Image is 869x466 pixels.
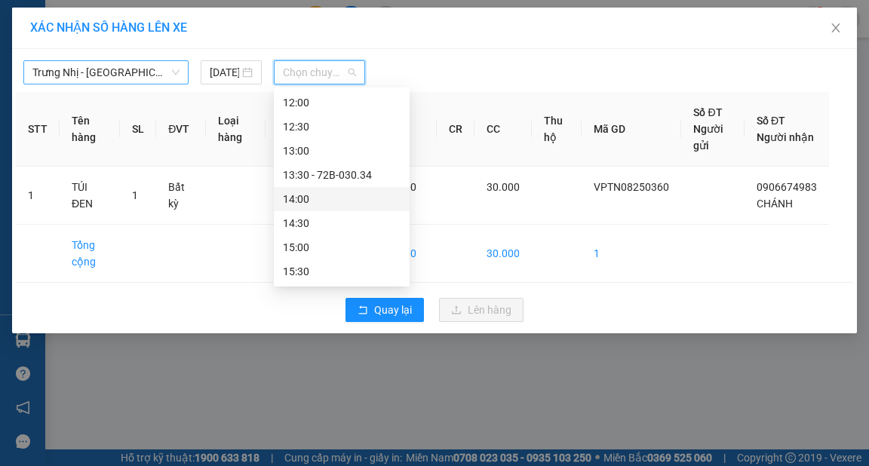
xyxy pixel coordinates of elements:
[16,92,60,167] th: STT
[757,198,793,210] span: CHÁNH
[106,101,118,117] span: C :
[283,94,401,111] div: 12:00
[13,14,36,30] span: Gửi:
[60,225,120,283] td: Tổng cộng
[757,181,817,193] span: 0906674983
[283,143,401,159] div: 13:00
[108,49,213,67] div: CHÁNH
[693,106,722,118] span: Số ĐT
[156,92,205,167] th: ĐVT
[358,305,368,317] span: rollback
[582,92,681,167] th: Mã GD
[345,298,424,322] button: rollbackQuay lại
[30,20,187,35] span: XÁC NHẬN SỐ HÀNG LÊN XE
[120,92,156,167] th: SL
[32,61,180,84] span: Trưng Nhị - Sài Gòn (Hàng Hoá)
[108,67,213,88] div: 0906674983
[60,167,120,225] td: TÚI ĐEN
[532,92,582,167] th: Thu hộ
[474,225,532,283] td: 30.000
[283,167,401,183] div: 13:30 - 72B-030.34
[60,92,120,167] th: Tên hàng
[757,131,814,143] span: Người nhận
[374,302,412,318] span: Quay lại
[830,22,842,34] span: close
[283,61,356,84] span: Chọn chuyến
[132,189,138,201] span: 1
[156,167,205,225] td: Bất kỳ
[474,92,532,167] th: CC
[283,263,401,280] div: 15:30
[283,239,401,256] div: 15:00
[815,8,857,50] button: Close
[439,298,524,322] button: uploadLên hàng
[487,181,520,193] span: 30.000
[283,191,401,207] div: 14:00
[206,92,266,167] th: Loại hàng
[594,181,669,193] span: VPTN08250360
[757,115,785,127] span: Số ĐT
[16,167,60,225] td: 1
[693,123,723,152] span: Người gửi
[437,92,474,167] th: CR
[108,13,213,49] div: 93 NTB Q1
[283,215,401,231] div: 14:30
[266,92,316,167] th: Ghi chú
[13,13,97,49] div: VP Trưng Nhị
[283,118,401,135] div: 12:30
[210,64,240,81] input: 11/08/2025
[108,14,144,30] span: Nhận:
[106,97,215,118] div: 30.000
[582,225,681,283] td: 1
